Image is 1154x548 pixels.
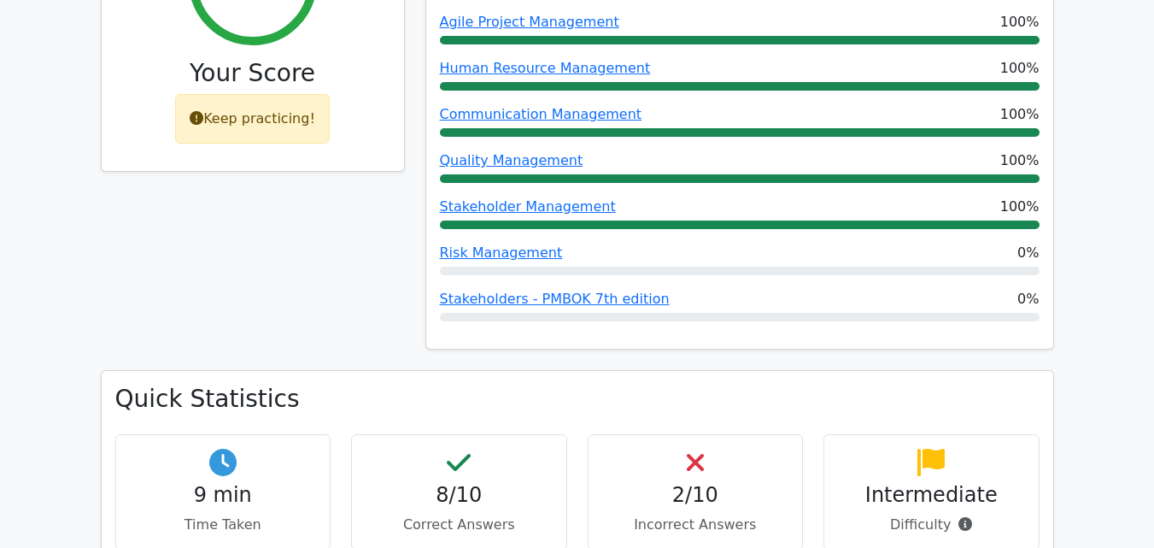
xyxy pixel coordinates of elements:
[838,483,1025,508] h4: Intermediate
[1000,12,1040,32] span: 100%
[115,59,390,88] h3: Your Score
[175,94,330,144] div: Keep practicing!
[1000,197,1040,217] span: 100%
[440,152,583,168] a: Quality Management
[440,198,616,215] a: Stakeholder Management
[130,483,317,508] h4: 9 min
[366,515,553,535] p: Correct Answers
[366,483,553,508] h4: 8/10
[602,483,789,508] h4: 2/10
[1000,104,1040,125] span: 100%
[1000,150,1040,171] span: 100%
[440,60,651,76] a: Human Resource Management
[440,245,563,261] a: Risk Management
[1017,243,1039,263] span: 0%
[440,106,642,122] a: Communication Management
[440,291,670,307] a: Stakeholders - PMBOK 7th edition
[130,515,317,535] p: Time Taken
[838,515,1025,535] p: Difficulty
[115,385,1040,414] h3: Quick Statistics
[1000,58,1040,79] span: 100%
[602,515,789,535] p: Incorrect Answers
[1017,289,1039,309] span: 0%
[440,14,619,30] a: Agile Project Management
